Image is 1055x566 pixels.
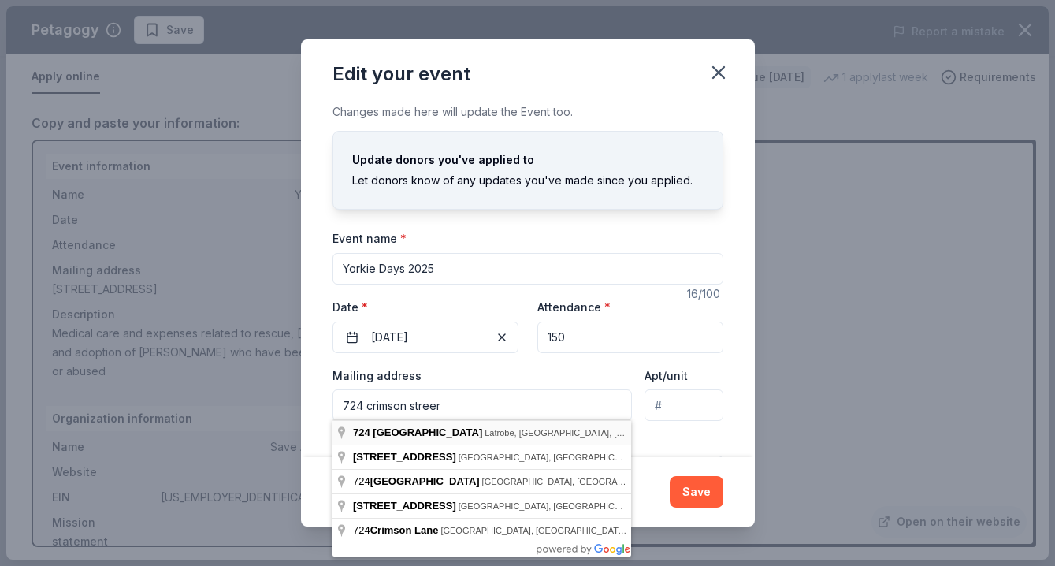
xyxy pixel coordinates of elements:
span: [GEOGRAPHIC_DATA], [GEOGRAPHIC_DATA], [GEOGRAPHIC_DATA] [482,477,763,486]
span: 724 [353,524,440,536]
input: # [645,389,723,421]
label: Date [332,300,518,315]
span: Latrobe, [GEOGRAPHIC_DATA], [GEOGRAPHIC_DATA] [485,428,704,438]
span: Crimson Lane [370,524,439,536]
div: Changes made here will update the Event too. [332,102,723,121]
button: [DATE] [332,322,518,353]
button: Save [670,476,723,508]
span: [STREET_ADDRESS] [353,500,456,512]
span: 724 [353,426,370,438]
input: 20 [537,322,723,353]
span: 724 [353,475,482,487]
input: Enter a US address [332,389,633,421]
label: Apt/unit [645,368,688,384]
span: [GEOGRAPHIC_DATA], [GEOGRAPHIC_DATA], [GEOGRAPHIC_DATA] [440,526,721,535]
span: [GEOGRAPHIC_DATA] [370,475,480,487]
label: Event name [332,231,407,247]
label: Mailing address [332,368,422,384]
span: [GEOGRAPHIC_DATA], [GEOGRAPHIC_DATA], [GEOGRAPHIC_DATA] [459,452,739,462]
div: Let donors know of any updates you've made since you applied. [352,171,704,190]
span: [GEOGRAPHIC_DATA], [GEOGRAPHIC_DATA], [GEOGRAPHIC_DATA] [459,501,739,511]
div: 16 /100 [687,285,723,303]
label: Attendance [537,300,611,315]
div: Update donors you've applied to [352,151,704,169]
div: Edit your event [332,61,470,87]
span: [GEOGRAPHIC_DATA] [373,426,482,438]
span: [STREET_ADDRESS] [353,451,456,463]
input: Spring Fundraiser [332,253,723,285]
